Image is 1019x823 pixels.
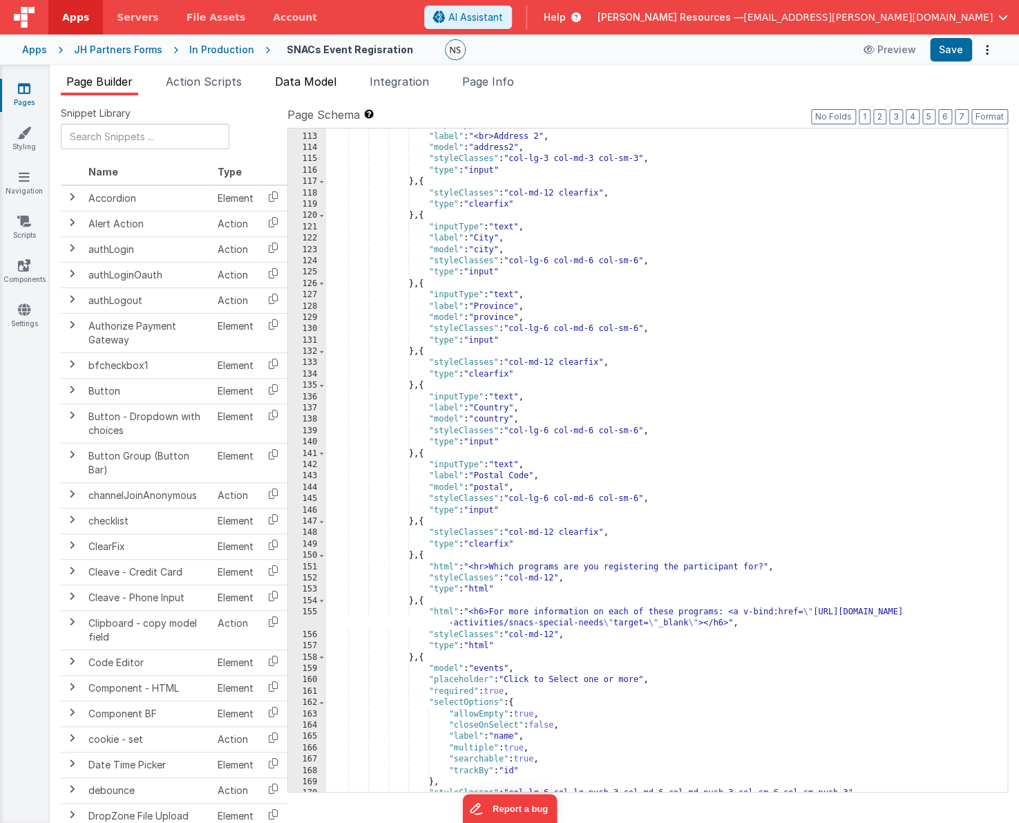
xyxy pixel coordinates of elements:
span: Page Info [462,75,514,88]
td: Action [212,262,259,287]
div: 146 [288,505,326,516]
button: 2 [873,109,886,124]
div: 162 [288,697,326,708]
div: 142 [288,460,326,471]
div: 165 [288,731,326,742]
span: Page Schema [287,106,360,123]
td: Button [83,378,212,404]
div: 136 [288,392,326,403]
h4: SNACs Event Regisration [287,44,413,55]
div: 151 [288,562,326,573]
td: authLogin [83,236,212,262]
button: Format [971,109,1008,124]
div: 126 [288,278,326,290]
span: Data Model [275,75,336,88]
td: channelJoinAnonymous [83,482,212,508]
td: Element [212,508,259,533]
td: authLoginOauth [83,262,212,287]
td: Action [212,777,259,803]
div: JH Partners Forms [74,43,162,57]
div: 170 [288,788,326,799]
td: Button Group (Button Bar) [83,443,212,482]
td: bfcheckbox1 [83,352,212,378]
span: Integration [370,75,429,88]
td: Action [212,610,259,650]
td: Action [212,236,259,262]
td: Element [212,675,259,701]
td: Date Time Picker [83,752,212,777]
div: 125 [288,267,326,278]
span: [EMAIL_ADDRESS][PERSON_NAME][DOMAIN_NAME] [743,10,993,24]
div: 131 [288,335,326,346]
td: Element [212,404,259,443]
div: 135 [288,380,326,391]
div: 132 [288,346,326,357]
button: No Folds [811,109,856,124]
div: 144 [288,482,326,493]
div: 145 [288,493,326,504]
div: In Production [189,43,254,57]
div: 152 [288,573,326,584]
button: 6 [938,109,952,124]
div: 156 [288,630,326,641]
td: Alert Action [83,211,212,236]
div: 141 [288,448,326,460]
td: Code Editor [83,650,212,675]
div: 157 [288,641,326,652]
div: 129 [288,312,326,323]
div: 167 [288,754,326,765]
td: Element [212,752,259,777]
div: 121 [288,222,326,233]
button: [PERSON_NAME] Resources — [EMAIL_ADDRESS][PERSON_NAME][DOMAIN_NAME] [598,10,1008,24]
td: Element [212,585,259,610]
div: 115 [288,153,326,164]
span: Page Builder [66,75,133,88]
div: 114 [288,142,326,153]
td: Element [212,533,259,559]
div: 155 [288,607,326,630]
div: 122 [288,233,326,244]
td: Action [212,726,259,752]
div: 148 [288,527,326,538]
button: Save [930,38,972,62]
td: Element [212,352,259,378]
div: 117 [288,176,326,187]
div: 116 [288,165,326,176]
div: 149 [288,539,326,550]
div: 137 [288,403,326,414]
td: authLogout [83,287,212,313]
div: 164 [288,720,326,731]
span: Snippet Library [61,106,131,120]
td: Element [212,378,259,404]
td: Accordion [83,185,212,211]
td: Element [212,701,259,726]
div: 154 [288,596,326,607]
div: 160 [288,674,326,685]
div: 168 [288,766,326,777]
button: Options [978,40,997,59]
td: debounce [83,777,212,803]
div: 140 [288,437,326,448]
div: 119 [288,199,326,210]
span: Name [88,166,118,178]
span: Type [218,166,242,178]
div: 124 [288,256,326,267]
td: Action [212,287,259,313]
div: 128 [288,301,326,312]
span: [PERSON_NAME] Resources — [598,10,743,24]
div: 123 [288,245,326,256]
span: Servers [117,10,158,24]
button: 3 [889,109,903,124]
span: AI Assistant [448,10,503,24]
div: Apps [22,43,47,57]
div: 133 [288,357,326,368]
div: 150 [288,550,326,561]
div: 147 [288,516,326,527]
td: Element [212,313,259,352]
td: Cleave - Credit Card [83,559,212,585]
div: 138 [288,414,326,425]
div: 169 [288,777,326,788]
button: 7 [955,109,969,124]
td: Element [212,559,259,585]
span: Action Scripts [166,75,242,88]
